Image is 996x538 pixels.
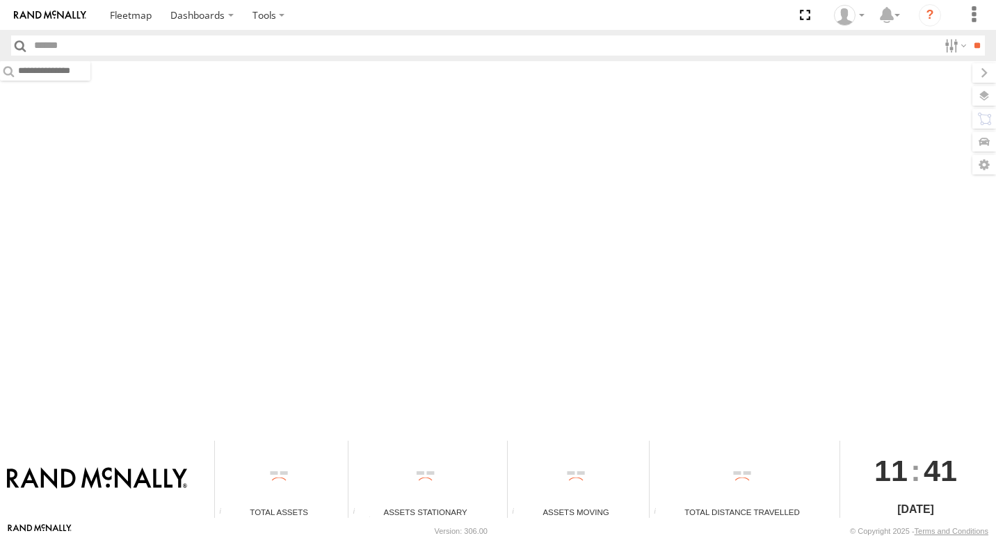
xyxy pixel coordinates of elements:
div: Total number of Enabled Assets [215,507,236,518]
div: Version: 306.00 [435,527,488,535]
div: Assets Stationary [348,506,502,518]
img: rand-logo.svg [14,10,86,20]
a: Visit our Website [8,524,72,538]
i: ? [919,4,941,26]
div: Total Assets [215,506,343,518]
div: Total number of assets current stationary. [348,507,369,518]
div: Valeo Dash [829,5,869,26]
label: Search Filter Options [939,35,969,56]
div: Assets Moving [508,506,644,518]
span: 11 [874,441,908,500]
div: : [840,441,991,500]
div: [DATE] [840,501,991,518]
span: 41 [924,441,957,500]
a: Terms and Conditions [915,527,988,535]
div: Total Distance Travelled [650,506,835,518]
label: Map Settings [972,155,996,174]
div: Total number of assets current in transit. [508,507,529,518]
img: Rand McNally [7,467,187,491]
div: © Copyright 2025 - [850,527,988,535]
div: Total distance travelled by all assets within specified date range and applied filters [650,507,670,518]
